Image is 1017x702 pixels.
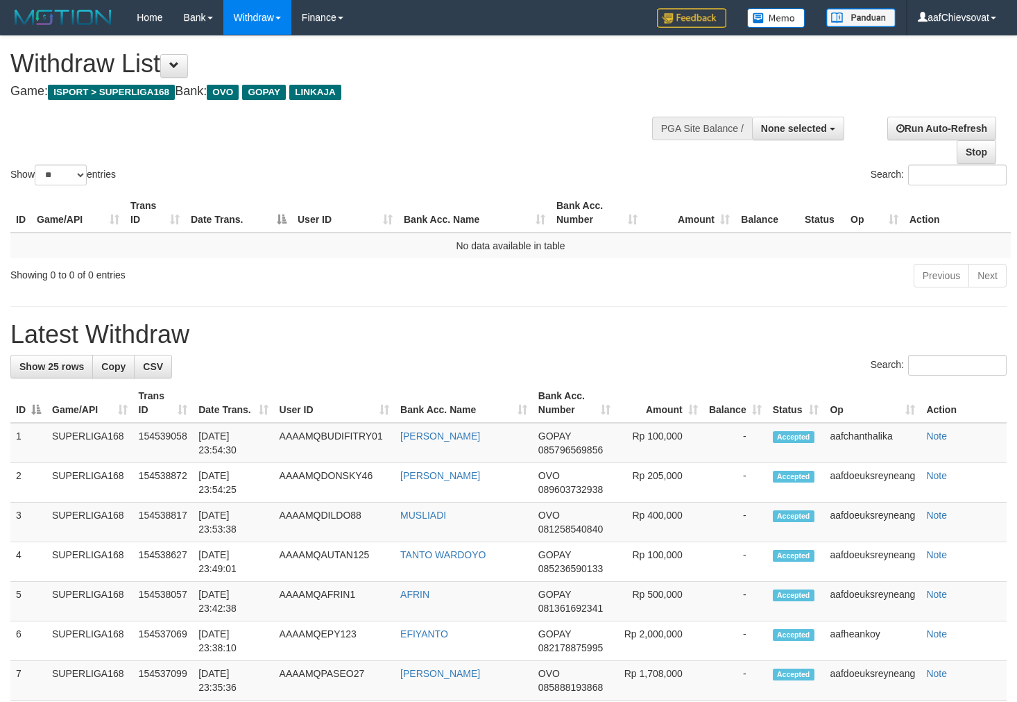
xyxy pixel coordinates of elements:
[845,193,904,233] th: Op: activate to sort column ascending
[10,423,46,463] td: 1
[133,383,194,423] th: Trans ID: activate to sort column ascending
[926,628,947,640] a: Note
[703,383,767,423] th: Balance: activate to sort column ascending
[46,463,133,503] td: SUPERLIGA168
[908,165,1007,185] input: Search:
[533,383,616,423] th: Bank Acc. Number: activate to sort column ascending
[193,423,273,463] td: [DATE] 23:54:30
[10,621,46,661] td: 6
[538,603,603,614] span: Copy 081361692341 to clipboard
[274,383,395,423] th: User ID: activate to sort column ascending
[10,50,664,78] h1: Withdraw List
[10,542,46,582] td: 4
[773,431,814,443] span: Accepted
[703,621,767,661] td: -
[193,661,273,701] td: [DATE] 23:35:36
[616,542,703,582] td: Rp 100,000
[207,85,239,100] span: OVO
[400,549,486,560] a: TANTO WARDOYO
[703,582,767,621] td: -
[824,582,921,621] td: aafdoeuksreyneang
[752,117,844,140] button: None selected
[193,582,273,621] td: [DATE] 23:42:38
[926,668,947,679] a: Note
[10,463,46,503] td: 2
[10,355,93,378] a: Show 25 rows
[538,524,603,535] span: Copy 081258540840 to clipboard
[957,140,996,164] a: Stop
[10,193,31,233] th: ID
[400,470,480,481] a: [PERSON_NAME]
[398,193,551,233] th: Bank Acc. Name: activate to sort column ascending
[703,661,767,701] td: -
[551,193,643,233] th: Bank Acc. Number: activate to sort column ascending
[538,682,603,693] span: Copy 085888193868 to clipboard
[10,321,1007,349] h1: Latest Withdraw
[400,589,429,600] a: AFRIN
[773,590,814,601] span: Accepted
[773,629,814,641] span: Accepted
[46,503,133,542] td: SUPERLIGA168
[48,85,175,100] span: ISPORT > SUPERLIGA168
[46,661,133,701] td: SUPERLIGA168
[292,193,398,233] th: User ID: activate to sort column ascending
[773,669,814,680] span: Accepted
[10,262,413,282] div: Showing 0 to 0 of 0 entries
[968,264,1007,287] a: Next
[133,423,194,463] td: 154539058
[46,621,133,661] td: SUPERLIGA168
[538,484,603,495] span: Copy 089603732938 to clipboard
[10,233,1011,258] td: No data available in table
[904,193,1011,233] th: Action
[125,193,185,233] th: Trans ID: activate to sort column ascending
[400,510,446,521] a: MUSLIADI
[538,444,603,456] span: Copy 085796569856 to clipboard
[133,463,194,503] td: 154538872
[761,123,827,134] span: None selected
[616,621,703,661] td: Rp 2,000,000
[538,549,571,560] span: GOPAY
[703,542,767,582] td: -
[274,621,395,661] td: AAAAMQEPY123
[133,503,194,542] td: 154538817
[274,423,395,463] td: AAAAMQBUDIFITRY01
[10,383,46,423] th: ID: activate to sort column descending
[400,431,480,442] a: [PERSON_NAME]
[824,503,921,542] td: aafdoeuksreyneang
[824,542,921,582] td: aafdoeuksreyneang
[10,7,116,28] img: MOTION_logo.png
[274,503,395,542] td: AAAAMQDILDO88
[289,85,341,100] span: LINKAJA
[826,8,896,27] img: panduan.png
[538,510,560,521] span: OVO
[10,582,46,621] td: 5
[908,355,1007,376] input: Search:
[274,542,395,582] td: AAAAMQAUTAN125
[735,193,799,233] th: Balance
[657,8,726,28] img: Feedback.jpg
[185,193,292,233] th: Date Trans.: activate to sort column descending
[46,423,133,463] td: SUPERLIGA168
[133,582,194,621] td: 154538057
[926,431,947,442] a: Note
[274,463,395,503] td: AAAAMQDONSKY46
[134,355,172,378] a: CSV
[824,423,921,463] td: aafchanthalika
[92,355,135,378] a: Copy
[871,165,1007,185] label: Search:
[824,661,921,701] td: aafdoeuksreyneang
[538,628,571,640] span: GOPAY
[703,423,767,463] td: -
[824,621,921,661] td: aafheankoy
[193,503,273,542] td: [DATE] 23:53:38
[767,383,825,423] th: Status: activate to sort column ascending
[10,85,664,99] h4: Game: Bank:
[616,423,703,463] td: Rp 100,000
[921,383,1007,423] th: Action
[926,470,947,481] a: Note
[538,470,560,481] span: OVO
[101,361,126,372] span: Copy
[824,383,921,423] th: Op: activate to sort column ascending
[193,383,273,423] th: Date Trans.: activate to sort column ascending
[538,642,603,653] span: Copy 082178875995 to clipboard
